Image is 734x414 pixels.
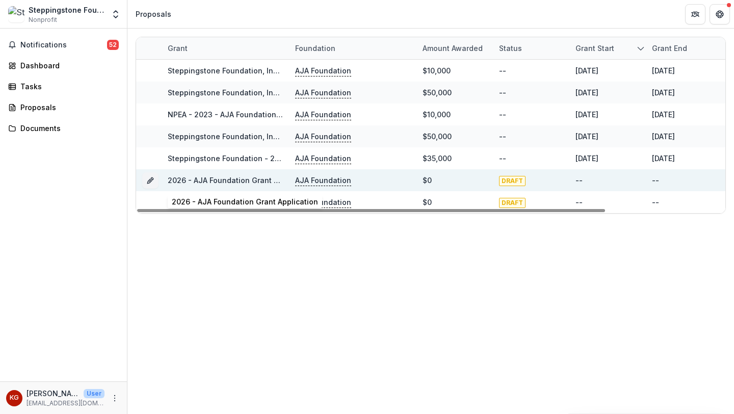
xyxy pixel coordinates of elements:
[29,15,57,24] span: Nonprofit
[499,109,506,120] div: --
[84,389,104,398] p: User
[499,65,506,76] div: --
[20,102,115,113] div: Proposals
[423,197,432,208] div: $0
[575,131,598,142] div: [DATE]
[168,198,454,206] a: NPEA/Steppingstone Foundation, Inc. - 2025 - AJA Foundation Grant Application
[652,175,659,186] div: --
[4,57,123,74] a: Dashboard
[499,87,506,98] div: --
[20,60,115,71] div: Dashboard
[295,131,351,142] p: AJA Foundation
[289,37,416,59] div: Foundation
[652,109,675,120] div: [DATE]
[575,197,583,208] div: --
[646,37,722,59] div: Grant end
[493,37,569,59] div: Status
[416,37,493,59] div: Amount awarded
[652,65,675,76] div: [DATE]
[569,37,646,59] div: Grant start
[295,109,351,120] p: AJA Foundation
[142,172,159,189] button: Grant 1c8ec8da-7376-4eed-a24f-860779e7742f
[168,176,314,185] a: 2026 - AJA Foundation Grant Application
[162,43,194,54] div: Grant
[4,99,123,116] a: Proposals
[168,88,434,97] a: Steppingstone Foundation, Inc. - 2024 - AJA Foundation Grant Application
[295,87,351,98] p: AJA Foundation
[652,197,659,208] div: --
[4,120,123,137] a: Documents
[646,43,693,54] div: Grant end
[575,65,598,76] div: [DATE]
[20,41,107,49] span: Notifications
[27,399,104,408] p: [EMAIL_ADDRESS][DOMAIN_NAME]
[4,37,123,53] button: Notifications52
[499,198,526,208] span: DRAFT
[109,392,121,404] button: More
[423,153,452,164] div: $35,000
[423,175,432,186] div: $0
[295,197,351,208] p: AJA Foundation
[168,154,289,163] a: Steppingstone Foundation - 2023
[575,109,598,120] div: [DATE]
[136,9,171,19] div: Proposals
[162,37,289,59] div: Grant
[575,153,598,164] div: [DATE]
[499,153,506,164] div: --
[168,66,434,75] a: Steppingstone Foundation, Inc. - 2024 - AJA Foundation Grant Application
[8,6,24,22] img: Steppingstone Foundation, Inc.
[710,4,730,24] button: Get Help
[416,43,489,54] div: Amount awarded
[295,175,351,186] p: AJA Foundation
[493,43,528,54] div: Status
[132,7,175,21] nav: breadcrumb
[295,65,351,76] p: AJA Foundation
[575,175,583,186] div: --
[423,65,451,76] div: $10,000
[652,153,675,164] div: [DATE]
[423,131,452,142] div: $50,000
[499,131,506,142] div: --
[20,81,115,92] div: Tasks
[4,78,123,95] a: Tasks
[423,109,451,120] div: $10,000
[569,43,620,54] div: Grant start
[295,153,351,164] p: AJA Foundation
[107,40,119,50] span: 52
[27,388,80,399] p: [PERSON_NAME]
[29,5,104,15] div: Steppingstone Foundation, Inc.
[289,43,342,54] div: Foundation
[652,131,675,142] div: [DATE]
[109,4,123,24] button: Open entity switcher
[652,87,675,98] div: [DATE]
[20,123,115,134] div: Documents
[168,132,433,141] a: Steppingstone Foundation, Inc. - 2023 - AJA Foundation Grant Application
[499,176,526,186] span: DRAFT
[637,44,645,53] svg: sorted descending
[168,110,340,119] a: NPEA - 2023 - AJA Foundation Grant Application
[423,87,452,98] div: $50,000
[685,4,705,24] button: Partners
[10,395,19,401] div: Kelly Glew
[575,87,598,98] div: [DATE]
